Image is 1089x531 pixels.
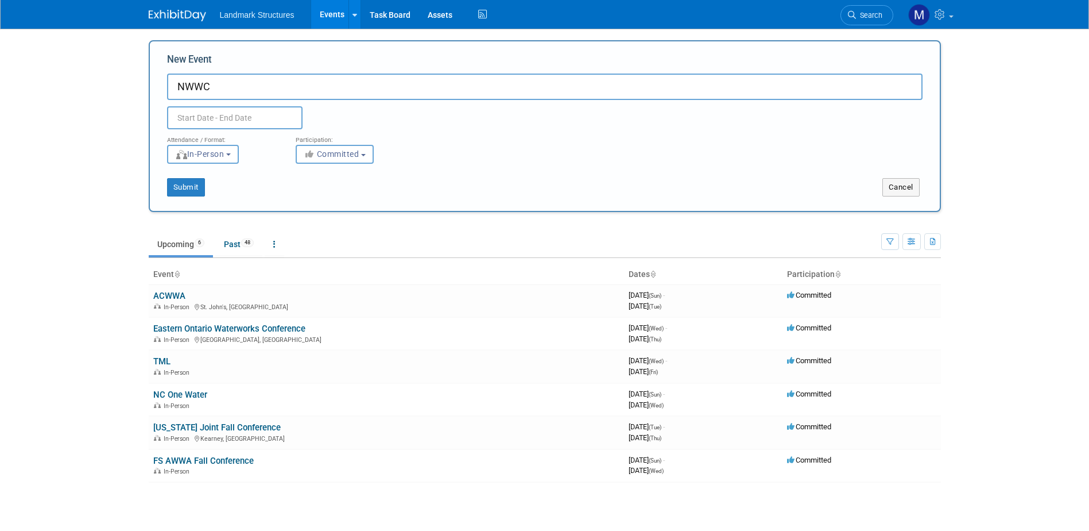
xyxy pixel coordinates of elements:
[153,334,619,344] div: [GEOGRAPHIC_DATA], [GEOGRAPHIC_DATA]
[167,106,303,129] input: Start Date - End Date
[154,369,161,375] img: In-Person Event
[174,270,180,279] a: Sort by Event Name
[154,435,161,441] img: In-Person Event
[296,145,374,164] button: Committed
[663,291,665,299] span: -
[304,149,359,159] span: Committed
[629,456,665,464] span: [DATE]
[195,238,204,247] span: 6
[663,390,665,398] span: -
[153,456,254,466] a: FS AWWA Fall Conference
[629,324,667,332] span: [DATE]
[856,11,882,20] span: Search
[629,356,667,365] span: [DATE]
[882,178,920,197] button: Cancel
[296,129,407,144] div: Participation:
[787,356,831,365] span: Committed
[629,401,664,409] span: [DATE]
[649,402,664,409] span: (Wed)
[149,233,213,255] a: Upcoming6
[167,53,212,71] label: New Event
[649,391,661,398] span: (Sun)
[153,390,207,400] a: NC One Water
[629,302,661,310] span: [DATE]
[153,302,619,311] div: St. John's, [GEOGRAPHIC_DATA]
[167,178,205,197] button: Submit
[629,291,665,299] span: [DATE]
[154,402,161,408] img: In-Person Event
[787,456,831,464] span: Committed
[215,233,262,255] a: Past48
[164,402,193,410] span: In-Person
[624,265,782,284] th: Dates
[908,4,930,26] img: Maryann Tijerina
[629,390,665,398] span: [DATE]
[663,422,665,431] span: -
[164,435,193,442] span: In-Person
[787,422,831,431] span: Committed
[629,466,664,475] span: [DATE]
[649,435,661,441] span: (Thu)
[220,10,294,20] span: Landmark Structures
[629,433,661,442] span: [DATE]
[649,369,658,375] span: (Fri)
[835,270,840,279] a: Sort by Participation Type
[787,324,831,332] span: Committed
[649,468,664,474] span: (Wed)
[153,324,305,334] a: Eastern Ontario Waterworks Conference
[629,334,661,343] span: [DATE]
[153,433,619,442] div: Kearney, [GEOGRAPHIC_DATA]
[175,149,224,159] span: In-Person
[665,324,667,332] span: -
[649,424,661,430] span: (Tue)
[154,468,161,474] img: In-Person Event
[649,336,661,343] span: (Thu)
[154,303,161,309] img: In-Person Event
[663,456,665,464] span: -
[164,369,193,376] span: In-Person
[153,356,170,367] a: TML
[167,145,239,164] button: In-Person
[787,291,831,299] span: Committed
[164,468,193,475] span: In-Person
[649,325,664,332] span: (Wed)
[164,303,193,311] span: In-Person
[241,238,254,247] span: 48
[649,303,661,310] span: (Tue)
[167,74,923,100] input: Name of Trade Show / Conference
[629,367,658,376] span: [DATE]
[629,422,665,431] span: [DATE]
[149,265,624,284] th: Event
[153,291,185,301] a: ACWWA
[164,336,193,344] span: In-Person
[149,10,206,21] img: ExhibitDay
[787,390,831,398] span: Committed
[840,5,893,25] a: Search
[649,293,661,299] span: (Sun)
[650,270,656,279] a: Sort by Start Date
[782,265,941,284] th: Participation
[167,129,278,144] div: Attendance / Format:
[665,356,667,365] span: -
[649,457,661,464] span: (Sun)
[154,336,161,342] img: In-Person Event
[649,358,664,364] span: (Wed)
[153,422,281,433] a: [US_STATE] Joint Fall Conference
